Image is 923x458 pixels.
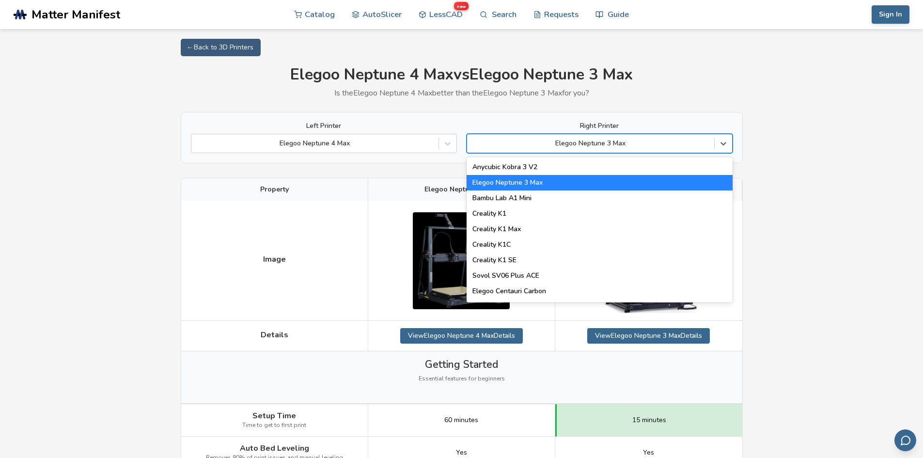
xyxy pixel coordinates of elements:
[467,190,733,206] div: Bambu Lab A1 Mini
[444,416,478,424] span: 60 minutes
[413,212,510,309] img: Elegoo Neptune 4 Max
[181,39,261,56] a: ← Back to 3D Printers
[467,268,733,284] div: Sovol SV06 Plus ACE
[240,444,309,453] span: Auto Bed Leveling
[191,122,457,130] label: Left Printer
[872,5,909,24] button: Sign In
[181,89,743,97] p: Is the Elegoo Neptune 4 Max better than the Elegoo Neptune 3 Max for you?
[467,122,733,130] label: Right Printer
[261,331,288,339] span: Details
[419,376,505,382] span: Essential features for beginners
[467,159,733,175] div: Anycubic Kobra 3 V2
[242,422,306,429] span: Time to get to first print
[260,186,289,193] span: Property
[643,449,654,457] span: Yes
[472,140,474,147] input: Elegoo Neptune 3 MaxSovol SV07AnkerMake M5Anycubic I3 MegaAnycubic I3 Mega SAnycubic Kobra 2 MaxA...
[467,175,733,190] div: Elegoo Neptune 3 Max
[467,253,733,268] div: Creality K1 SE
[467,206,733,221] div: Creality K1
[424,186,499,193] span: Elegoo Neptune 4 Max
[632,416,666,424] span: 15 minutes
[467,221,733,237] div: Creality K1 Max
[252,411,296,420] span: Setup Time
[31,8,120,21] span: Matter Manifest
[263,255,286,264] span: Image
[425,359,498,370] span: Getting Started
[467,237,733,253] div: Creality K1C
[467,284,733,299] div: Elegoo Centauri Carbon
[587,328,710,344] a: ViewElegoo Neptune 3 MaxDetails
[196,140,198,147] input: Elegoo Neptune 4 Max
[456,449,467,457] span: Yes
[467,299,733,315] div: Ender 3 V3 SE
[454,2,468,10] span: new
[894,429,916,451] button: Send feedback via email
[400,328,523,344] a: ViewElegoo Neptune 4 MaxDetails
[181,66,743,84] h1: Elegoo Neptune 4 Max vs Elegoo Neptune 3 Max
